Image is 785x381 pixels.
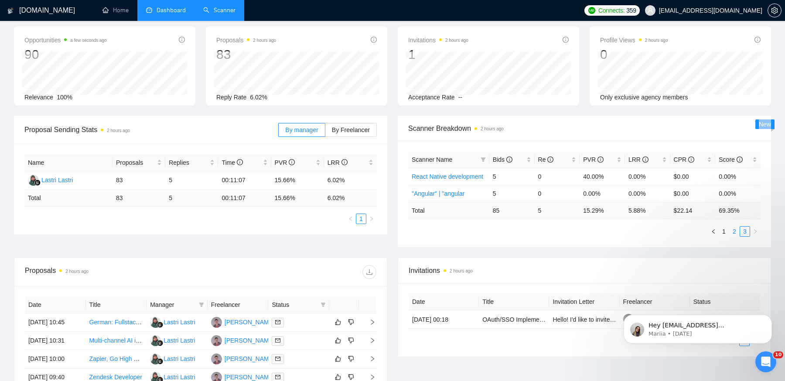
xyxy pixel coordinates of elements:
td: [DATE] 10:31 [25,332,86,350]
span: info-circle [289,159,295,165]
time: a few seconds ago [70,38,106,43]
span: right [369,216,374,221]
td: 5.88 % [625,202,670,219]
span: user [647,7,653,14]
p: Message from Mariia, sent 1d ago [38,34,150,41]
td: 0.00% [625,185,670,202]
span: info-circle [642,156,648,163]
span: 359 [626,6,636,15]
span: Proposals [216,35,276,45]
th: Date [409,293,479,310]
td: 0.00% [580,185,625,202]
span: PVR [583,156,604,163]
span: Time [222,159,242,166]
span: By Freelancer [332,126,370,133]
span: mail [275,374,280,380]
div: Proposals [25,265,201,279]
img: LL [150,317,161,328]
time: 2 hours ago [107,128,130,133]
th: Title [86,296,147,313]
span: filter [479,153,488,166]
li: Previous Page [345,214,356,224]
th: Freelancer [208,296,269,313]
span: Acceptance Rate [408,94,455,101]
td: 85 [489,202,535,219]
button: like [333,317,343,327]
span: Connects: [598,6,625,15]
span: right [753,229,758,234]
span: Opportunities [24,35,107,45]
td: Total [24,190,113,207]
span: filter [321,302,326,307]
a: OAuth/SSO Implementation Lead (WeWeb/Xano) [482,316,616,323]
button: left [345,214,356,224]
div: Lastri Lastri [164,354,195,364]
li: Next Page [366,214,377,224]
span: info-circle [737,156,743,163]
td: $0.00 [670,185,716,202]
td: Multi-channel AI integration: bulk SMS, WhatsApp, email, chat and voice callbot [86,332,147,350]
li: 1 [356,214,366,224]
li: 2 [729,226,740,237]
span: filter [319,298,328,311]
span: info-circle [547,156,553,163]
img: LL [150,354,161,364]
td: $ 22.14 [670,202,716,219]
span: 10 [773,351,783,358]
td: OAuth/SSO Implementation Lead (WeWeb/Xano) [479,310,549,329]
td: 00:11:07 [218,171,271,190]
span: By manager [285,126,318,133]
span: right [362,319,375,325]
td: 6.02 % [324,190,377,207]
img: LL [150,335,161,346]
span: dislike [348,319,354,326]
span: right [362,337,375,344]
div: 0 [600,46,668,63]
span: dislike [348,337,354,344]
span: mail [275,320,280,325]
span: Profile Views [600,35,668,45]
button: like [333,354,343,364]
button: dislike [346,354,356,364]
span: info-circle [237,159,243,165]
td: $0.00 [670,168,716,185]
time: 2 hours ago [65,269,89,274]
button: right [366,214,377,224]
td: Zapier, Go High Level, and Lofty AI Integration Specialist [86,350,147,368]
td: 5 [489,168,535,185]
span: dashboard [146,7,152,13]
span: 100% [57,94,72,101]
span: Hey [EMAIL_ADDRESS][DOMAIN_NAME], Looks like your Upwork agency Akveo - Here to build your web an... [38,25,150,153]
div: Lastri Lastri [41,175,73,185]
th: Proposals [113,154,165,171]
img: UL [211,354,222,364]
span: dislike [348,355,354,362]
button: dislike [346,335,356,346]
span: New [759,121,771,128]
td: German: Fullstack Developer node.js, GitHub Actions, TypeScript, React [86,313,147,332]
a: LLLastri Lastri [150,337,195,344]
span: LRR [328,159,348,166]
img: gigradar-bm.png [157,358,163,364]
button: right [750,226,761,237]
a: UL[PERSON_NAME] [211,373,275,380]
a: searchScanner [203,7,235,14]
span: Relevance [24,94,53,101]
td: 69.35 % [715,202,761,219]
span: mail [275,338,280,343]
span: Manager [150,300,195,310]
td: 0 [535,185,580,202]
span: info-circle [179,37,185,43]
time: 2 hours ago [253,38,276,43]
img: gigradar-bm.png [157,340,163,346]
a: UL[PERSON_NAME] [211,318,275,325]
span: Replies [169,158,208,167]
span: left [348,216,353,221]
span: info-circle [754,37,761,43]
span: info-circle [371,37,377,43]
td: 0.00% [715,168,761,185]
span: Proposal Sending Stats [24,124,278,135]
td: 15.29 % [580,202,625,219]
a: homeHome [102,7,129,14]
